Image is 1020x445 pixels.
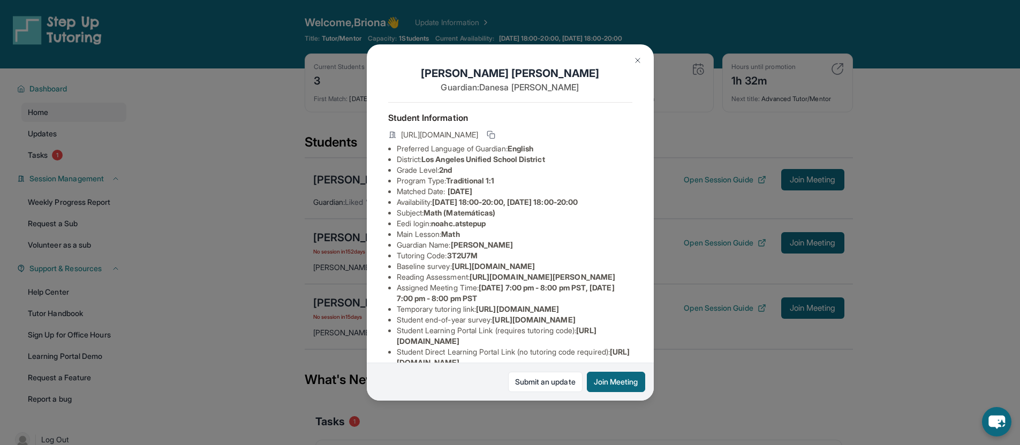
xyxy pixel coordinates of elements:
[587,372,645,392] button: Join Meeting
[397,240,632,250] li: Guardian Name :
[441,229,459,239] span: Math
[397,165,632,175] li: Grade Level:
[397,347,632,368] li: Student Direct Learning Portal Link (no tutoring code required) :
[451,240,513,249] span: [PERSON_NAME]
[401,129,478,140] span: [URL][DOMAIN_NAME]
[397,186,632,197] li: Matched Date:
[397,197,632,208] li: Availability:
[447,251,478,260] span: 3T2U7M
[492,315,575,324] span: [URL][DOMAIN_NAME]
[633,56,642,65] img: Close Icon
[397,283,615,303] span: [DATE] 7:00 pm - 8:00 pm PST, [DATE] 7:00 pm - 8:00 pm PST
[476,304,559,313] span: [URL][DOMAIN_NAME]
[397,154,632,165] li: District:
[397,261,632,272] li: Baseline survey :
[397,250,632,261] li: Tutoring Code :
[397,208,632,218] li: Subject :
[397,143,632,154] li: Preferred Language of Guardian:
[397,272,632,282] li: Reading Assessment :
[397,325,632,347] li: Student Learning Portal Link (requires tutoring code) :
[397,218,632,229] li: Eedi login :
[397,314,632,325] li: Student end-of-year survey :
[397,282,632,304] li: Assigned Meeting Time :
[432,197,578,206] span: [DATE] 18:00-20:00, [DATE] 18:00-20:00
[508,372,583,392] a: Submit an update
[431,219,486,228] span: noahc.atstepup
[397,175,632,186] li: Program Type:
[446,176,494,185] span: Traditional 1:1
[388,66,632,81] h1: [PERSON_NAME] [PERSON_NAME]
[421,155,545,164] span: Los Angeles Unified School District
[452,262,535,271] span: [URL][DOMAIN_NAME]
[470,272,615,281] span: [URL][DOMAIN_NAME][PERSON_NAME]
[508,144,534,153] span: English
[439,165,452,174] span: 2nd
[424,208,495,217] span: Math (Matemáticas)
[388,81,632,94] p: Guardian: Danesa [PERSON_NAME]
[982,407,1011,436] button: chat-button
[397,304,632,314] li: Temporary tutoring link :
[397,229,632,240] li: Main Lesson :
[485,128,497,141] button: Copy link
[388,111,632,124] h4: Student Information
[448,187,472,196] span: [DATE]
